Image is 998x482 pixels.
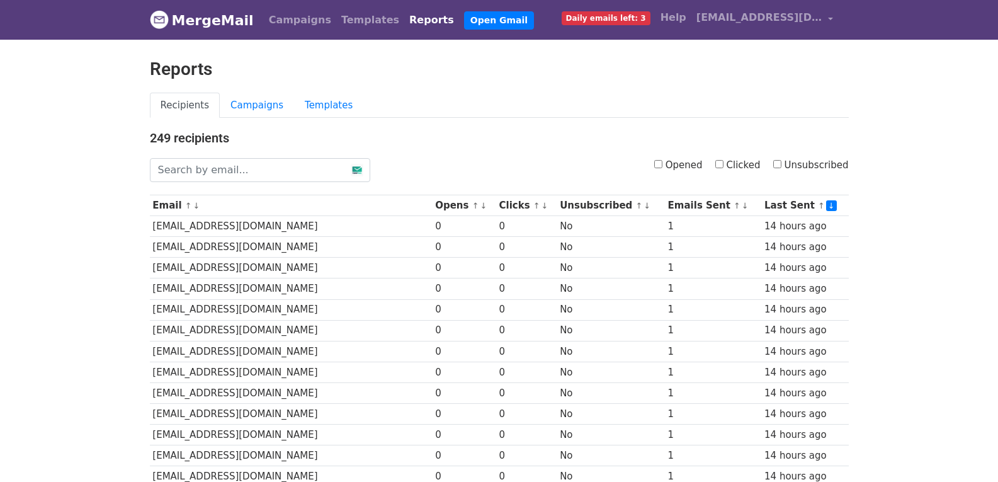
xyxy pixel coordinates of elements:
a: ↓ [193,201,200,210]
td: [EMAIL_ADDRESS][DOMAIN_NAME] [150,362,433,382]
td: No [557,320,664,341]
a: Open Gmail [464,11,534,30]
td: 0 [496,341,557,362]
td: 1 [665,382,761,403]
td: 0 [496,278,557,299]
a: ↑ [734,201,740,210]
label: Opened [654,158,703,173]
td: 0 [432,425,496,445]
a: [EMAIL_ADDRESS][DOMAIN_NAME] [691,5,839,35]
a: ↓ [644,201,650,210]
td: 0 [496,320,557,341]
a: MergeMail [150,7,254,33]
td: [EMAIL_ADDRESS][DOMAIN_NAME] [150,299,433,320]
td: 14 hours ago [761,258,848,278]
a: Campaigns [264,8,336,33]
a: ↑ [185,201,192,210]
a: ↑ [533,201,540,210]
td: 1 [665,278,761,299]
td: 1 [665,237,761,258]
td: 0 [496,237,557,258]
td: 0 [496,425,557,445]
a: Templates [294,93,363,118]
td: 0 [496,404,557,425]
td: 1 [665,320,761,341]
a: ↓ [826,200,837,211]
td: [EMAIL_ADDRESS][DOMAIN_NAME] [150,258,433,278]
td: 0 [432,258,496,278]
td: 1 [665,341,761,362]
td: [EMAIL_ADDRESS][DOMAIN_NAME] [150,278,433,299]
input: Unsubscribed [773,160,781,168]
td: 14 hours ago [761,278,848,299]
a: ↓ [480,201,487,210]
td: 0 [432,237,496,258]
td: [EMAIL_ADDRESS][DOMAIN_NAME] [150,341,433,362]
th: Opens [432,195,496,216]
input: Opened [654,160,662,168]
td: 14 hours ago [761,299,848,320]
a: Campaigns [220,93,294,118]
td: 0 [432,320,496,341]
td: No [557,258,664,278]
td: 1 [665,258,761,278]
a: Recipients [150,93,220,118]
td: 14 hours ago [761,320,848,341]
td: 0 [432,445,496,466]
th: Email [150,195,433,216]
td: 0 [432,382,496,403]
td: [EMAIL_ADDRESS][DOMAIN_NAME] [150,237,433,258]
td: 0 [496,362,557,382]
td: 14 hours ago [761,237,848,258]
input: Search by email... [150,158,370,182]
td: 14 hours ago [761,362,848,382]
td: 1 [665,445,761,466]
a: Help [655,5,691,30]
td: No [557,404,664,425]
a: Reports [404,8,459,33]
th: Emails Sent [665,195,761,216]
td: 0 [496,382,557,403]
th: Unsubscribed [557,195,664,216]
td: [EMAIL_ADDRESS][DOMAIN_NAME] [150,320,433,341]
span: Daily emails left: 3 [562,11,650,25]
h2: Reports [150,59,849,80]
a: ↑ [636,201,643,210]
a: ↑ [472,201,479,210]
a: ↑ [818,201,825,210]
td: 1 [665,216,761,237]
td: 0 [496,258,557,278]
td: 0 [432,404,496,425]
td: 1 [665,362,761,382]
th: Clicks [496,195,557,216]
td: 0 [432,341,496,362]
td: [EMAIL_ADDRESS][DOMAIN_NAME] [150,216,433,237]
td: No [557,216,664,237]
td: 0 [432,362,496,382]
a: Templates [336,8,404,33]
td: 0 [432,299,496,320]
td: No [557,341,664,362]
a: ↓ [542,201,548,210]
h4: 249 recipients [150,130,849,146]
a: Daily emails left: 3 [557,5,655,30]
td: 1 [665,425,761,445]
td: 14 hours ago [761,404,848,425]
td: 0 [496,445,557,466]
label: Unsubscribed [773,158,849,173]
td: No [557,425,664,445]
td: 1 [665,299,761,320]
td: 14 hours ago [761,382,848,403]
td: [EMAIL_ADDRESS][DOMAIN_NAME] [150,425,433,445]
th: Last Sent [761,195,848,216]
td: 14 hours ago [761,216,848,237]
td: 0 [496,216,557,237]
td: [EMAIL_ADDRESS][DOMAIN_NAME] [150,404,433,425]
td: 14 hours ago [761,341,848,362]
td: 0 [432,216,496,237]
img: MergeMail logo [150,10,169,29]
td: 1 [665,404,761,425]
td: 0 [496,299,557,320]
td: 14 hours ago [761,445,848,466]
td: No [557,237,664,258]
